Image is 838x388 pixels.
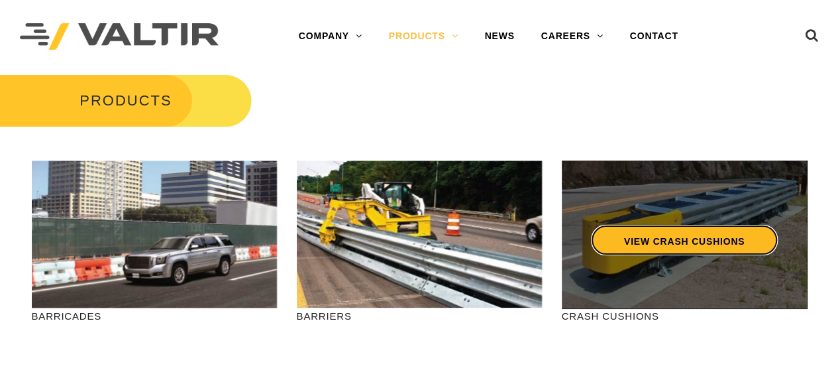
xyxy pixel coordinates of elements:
p: BARRIERS [297,308,542,324]
p: CRASH CUSHIONS [562,308,807,324]
a: CONTACT [617,23,692,50]
a: COMPANY [286,23,376,50]
a: NEWS [471,23,527,50]
img: Valtir [20,23,219,50]
p: BARRICADES [32,308,277,324]
a: CAREERS [528,23,617,50]
a: PRODUCTS [376,23,472,50]
a: VIEW CRASH CUSHIONS [590,225,777,255]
